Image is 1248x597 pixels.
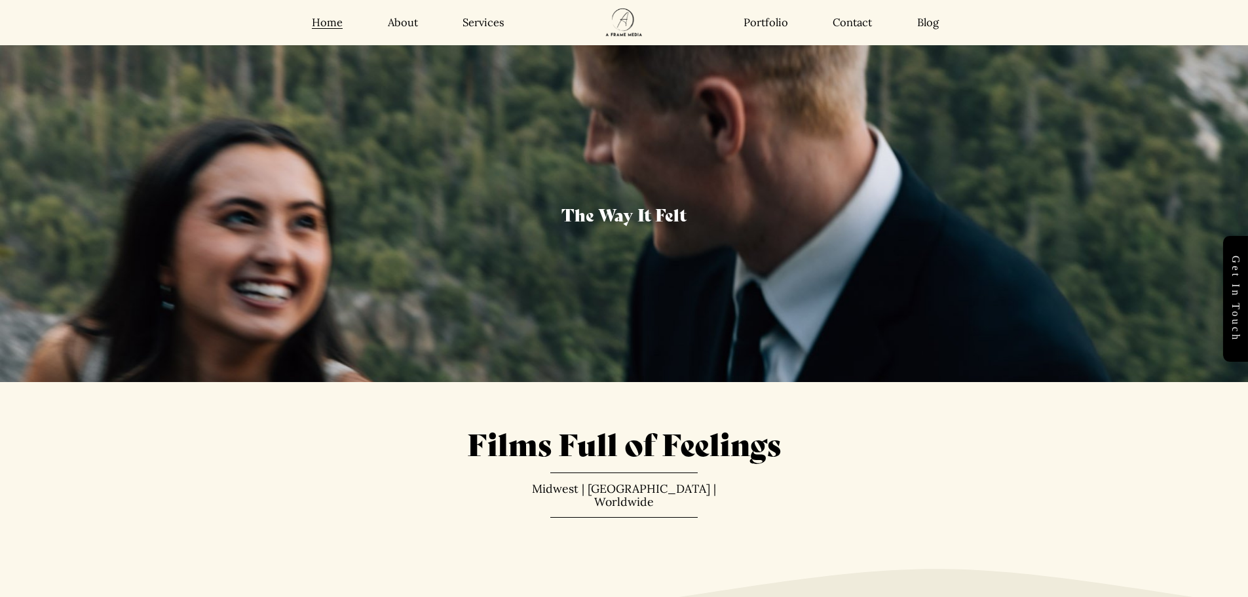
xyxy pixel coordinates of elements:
[166,423,1083,463] h1: Films Full of Feelings
[561,202,687,226] span: The Way It Felt
[512,482,736,508] p: Midwest | [GEOGRAPHIC_DATA] | Worldwide
[744,16,788,29] a: Portfolio
[917,16,939,29] a: Blog
[463,16,504,29] a: Services
[1223,236,1248,362] a: Get in touch
[388,16,418,29] a: About
[312,16,343,29] a: Home
[833,16,872,29] a: Contact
